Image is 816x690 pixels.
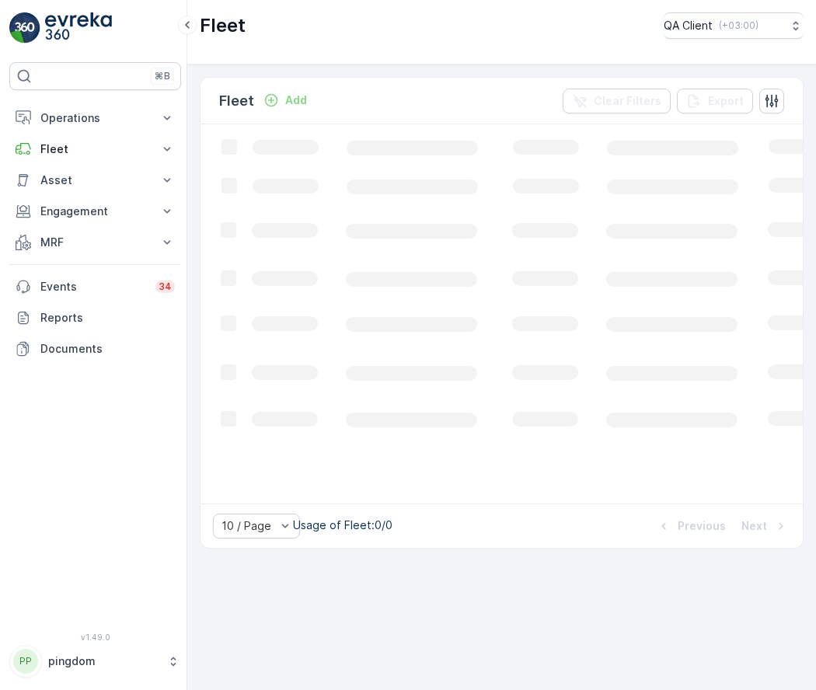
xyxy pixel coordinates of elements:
[293,517,392,533] p: Usage of Fleet : 0/0
[285,92,307,108] p: Add
[155,70,170,82] p: ⌘B
[594,93,661,109] p: Clear Filters
[40,172,150,188] p: Asset
[664,12,804,39] button: QA Client(+03:00)
[200,13,246,38] p: Fleet
[40,110,150,126] p: Operations
[40,279,146,294] p: Events
[40,235,150,250] p: MRF
[9,333,181,364] a: Documents
[563,89,671,113] button: Clear Filters
[9,165,181,196] button: Asset
[9,632,181,642] span: v 1.49.0
[219,90,254,112] p: Fleet
[677,89,753,113] button: Export
[48,653,159,669] p: pingdom
[741,518,767,534] p: Next
[9,227,181,258] button: MRF
[257,91,313,110] button: Add
[45,12,112,44] img: logo_light-DOdMpM7g.png
[719,19,758,32] p: ( +03:00 )
[678,518,726,534] p: Previous
[9,134,181,165] button: Fleet
[9,12,40,44] img: logo
[13,649,38,674] div: PP
[654,517,727,535] button: Previous
[9,302,181,333] a: Reports
[9,196,181,227] button: Engagement
[708,93,744,109] p: Export
[159,281,172,293] p: 34
[40,341,175,357] p: Documents
[740,517,790,535] button: Next
[9,645,181,678] button: PPpingdom
[664,18,713,33] p: QA Client
[40,141,150,157] p: Fleet
[40,204,150,219] p: Engagement
[40,310,175,326] p: Reports
[9,103,181,134] button: Operations
[9,271,181,302] a: Events34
